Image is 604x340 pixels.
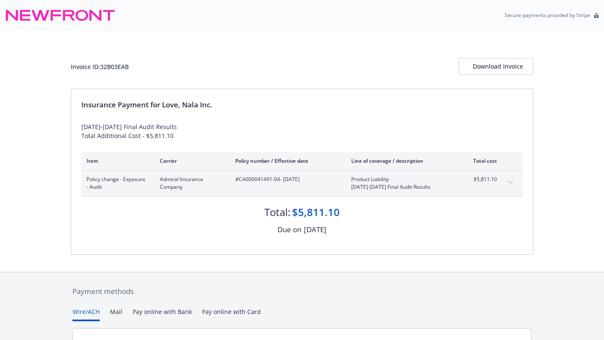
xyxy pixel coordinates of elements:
div: Insurance Payment for Love, Nala Inc. [81,99,523,110]
div: Policy change - Exposure - AuditAdmiral Insurance Company#CA000041491-04- [DATE]Product Liability... [81,170,523,196]
span: Admiral Insurance Company [160,176,222,191]
span: Product Liability [351,176,451,183]
span: Policy change - Exposure - Audit [87,176,146,191]
div: [DATE]-[DATE] Final Audit Results Total Additional Cost - $5,811.10 [81,122,523,140]
div: Total: [264,205,290,219]
div: $5,811.10 [292,205,340,219]
div: Item [87,157,146,164]
span: [DATE]-[DATE] Final Audit Results [351,183,451,191]
button: Pay online with Bank [133,307,192,321]
div: [DATE] [304,224,327,235]
div: Due on [277,224,301,235]
span: $5,811.10 [465,176,497,183]
div: Carrier [160,157,222,164]
div: Policy number / Effective date [235,157,338,164]
div: Payment methods [72,286,532,297]
span: #CA000041491-04 - [DATE] [235,176,338,183]
button: expand content [504,176,517,189]
p: Secure payments provided by Stripe [505,12,590,19]
span: Product Liability[DATE]-[DATE] Final Audit Results [351,176,451,191]
div: Invoice ID: 32B03EAB [71,62,129,71]
div: Total cost [465,157,497,164]
button: Pay online with Card [202,307,261,321]
div: Download Invoice [473,58,519,75]
button: Download Invoice [459,58,533,75]
button: Wire/ACH [72,307,100,321]
button: Mail [110,307,122,321]
div: Line of coverage / description [351,157,451,164]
